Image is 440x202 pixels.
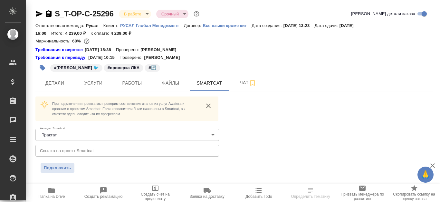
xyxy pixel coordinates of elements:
[249,79,256,87] svg: Подписаться
[35,10,43,18] button: Скопировать ссылку для ЯМессенджера
[116,47,141,53] p: Проверено:
[192,10,201,18] button: Доп статусы указывают на важность/срочность заказа
[119,10,151,18] div: В работе
[417,167,434,183] button: 🙏
[55,9,114,18] a: S_T-OP-C-25296
[117,79,148,87] span: Работы
[148,65,156,71] p: #🔄️
[111,31,136,36] p: 4 239,00 ₽
[159,11,181,17] button: Срочный
[144,65,160,70] span: 🔄️
[103,65,144,70] span: проверка ЛКА
[78,79,109,87] span: Услуги
[50,65,103,70] span: Крицкая Кристина 🐦
[82,37,91,45] button: 1128.00 RUB;
[35,54,88,61] div: Нажми, чтобы открыть папку с инструкцией
[72,39,82,43] p: 68%
[35,61,50,75] button: Добавить тэг
[91,31,111,36] p: К оплате:
[194,79,225,87] span: Smartcat
[35,54,88,61] a: Требования к переводу:
[203,23,252,28] a: Все языки кроме кит
[52,101,198,116] p: При подключении проекта мы проверим соответствие этапов из услуг Awatera и сравним с проектом Sma...
[35,47,85,53] a: Требования к верстке:
[285,184,337,202] button: Чтобы определение сработало, загрузи исходные файлы на странице "файлы" и привяжи проект в SmartCat
[283,23,315,28] p: [DATE] 13:23
[184,23,203,28] p: Договор:
[155,79,186,87] span: Файлы
[233,79,263,87] span: Чат
[420,168,431,181] span: 🙏
[54,65,99,71] p: #[PERSON_NAME] 🐦
[144,54,185,61] p: [PERSON_NAME]
[314,23,339,28] p: Дата сдачи:
[39,79,70,87] span: Детали
[51,31,65,36] p: Итого:
[44,165,71,171] span: Подключить
[122,11,143,17] button: В работе
[88,54,120,61] p: [DATE] 10:15
[35,39,72,43] p: Маржинальность:
[120,23,184,28] a: РУСАЛ Глобал Менеджмент
[103,23,120,28] p: Клиент:
[252,23,283,28] p: Дата создания:
[35,129,219,141] div: Трактат
[35,23,86,28] p: Ответственная команда:
[65,31,91,36] p: 4 239,00 ₽
[156,10,188,18] div: В работе
[108,65,139,71] p: #проверка ЛКА
[35,47,85,53] div: Нажми, чтобы открыть папку с инструкцией
[86,23,103,28] p: Русал
[351,11,415,17] span: [PERSON_NAME] детали заказа
[45,10,53,18] button: Скопировать ссылку
[204,101,213,111] button: close
[40,132,59,138] button: Трактат
[140,47,181,53] p: [PERSON_NAME]
[85,47,116,53] p: [DATE] 15:38
[41,163,74,173] button: Подключить
[120,54,144,61] p: Проверено:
